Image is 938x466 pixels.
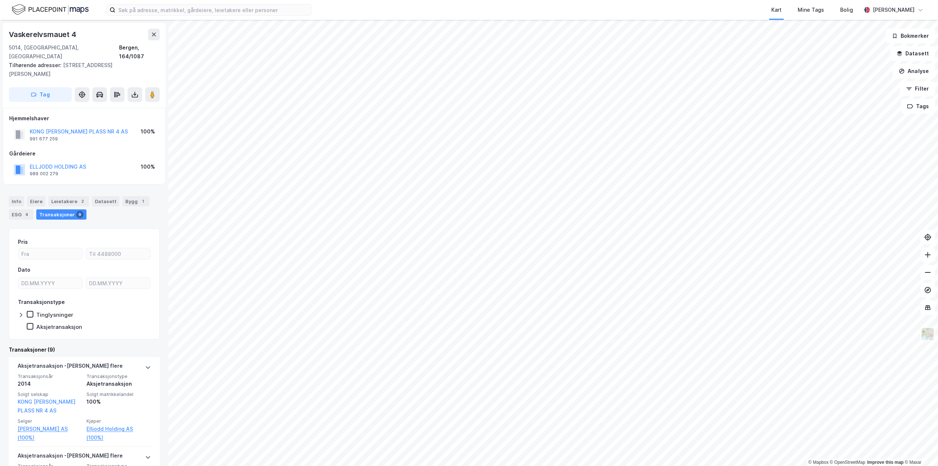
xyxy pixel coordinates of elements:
[9,62,63,68] span: Tilhørende adresser:
[9,149,159,158] div: Gårdeiere
[122,196,149,206] div: Bygg
[76,211,84,218] div: 9
[9,87,72,102] button: Tag
[18,373,82,379] span: Transaksjonsår
[830,460,865,465] a: OpenStreetMap
[18,451,123,463] div: Aksjetransaksjon - [PERSON_NAME] flere
[36,209,86,220] div: Transaksjoner
[79,198,86,205] div: 2
[23,211,30,218] div: 4
[86,425,151,442] a: Elljodd Holding AS (100%)
[893,64,935,78] button: Analyse
[798,5,824,14] div: Mine Tags
[18,298,65,307] div: Transaksjonstype
[30,171,58,177] div: 989 002 279
[18,362,123,373] div: Aksjetransaksjon - [PERSON_NAME] flere
[141,162,155,171] div: 100%
[840,5,853,14] div: Bolig
[9,61,154,78] div: [STREET_ADDRESS][PERSON_NAME]
[92,196,119,206] div: Datasett
[48,196,89,206] div: Leietakere
[9,196,24,206] div: Info
[86,418,151,424] span: Kjøper
[30,136,58,142] div: 991 677 259
[86,373,151,379] span: Transaksjonstype
[12,3,89,16] img: logo.f888ab2527a4732fd821a326f86c7f29.svg
[901,431,938,466] div: Kontrollprogram for chat
[9,29,78,40] div: Vaskerelvsmauet 4
[36,311,73,318] div: Tinglysninger
[18,425,82,442] a: [PERSON_NAME] AS (100%)
[771,5,782,14] div: Kart
[36,323,82,330] div: Aksjetransaksjon
[86,391,151,397] span: Solgt matrikkelandel
[886,29,935,43] button: Bokmerker
[890,46,935,61] button: Datasett
[139,198,147,205] div: 1
[18,265,30,274] div: Dato
[9,43,119,61] div: 5014, [GEOGRAPHIC_DATA], [GEOGRAPHIC_DATA]
[86,278,150,289] input: DD.MM.YYYY
[86,397,151,406] div: 100%
[18,238,28,246] div: Pris
[901,99,935,114] button: Tags
[9,114,159,123] div: Hjemmelshaver
[867,460,904,465] a: Improve this map
[808,460,828,465] a: Mapbox
[900,81,935,96] button: Filter
[141,127,155,136] div: 100%
[115,4,311,15] input: Søk på adresse, matrikkel, gårdeiere, leietakere eller personer
[9,209,33,220] div: ESG
[119,43,160,61] div: Bergen, 164/1087
[86,248,150,259] input: Til 4488000
[9,345,160,354] div: Transaksjoner (9)
[18,399,75,414] a: KONG [PERSON_NAME] PLASS NR 4 AS
[873,5,915,14] div: [PERSON_NAME]
[18,379,82,388] div: 2014
[18,278,82,289] input: DD.MM.YYYY
[18,391,82,397] span: Solgt selskap
[27,196,45,206] div: Eiere
[18,418,82,424] span: Selger
[901,431,938,466] iframe: Chat Widget
[86,379,151,388] div: Aksjetransaksjon
[18,248,82,259] input: Fra
[921,327,935,341] img: Z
